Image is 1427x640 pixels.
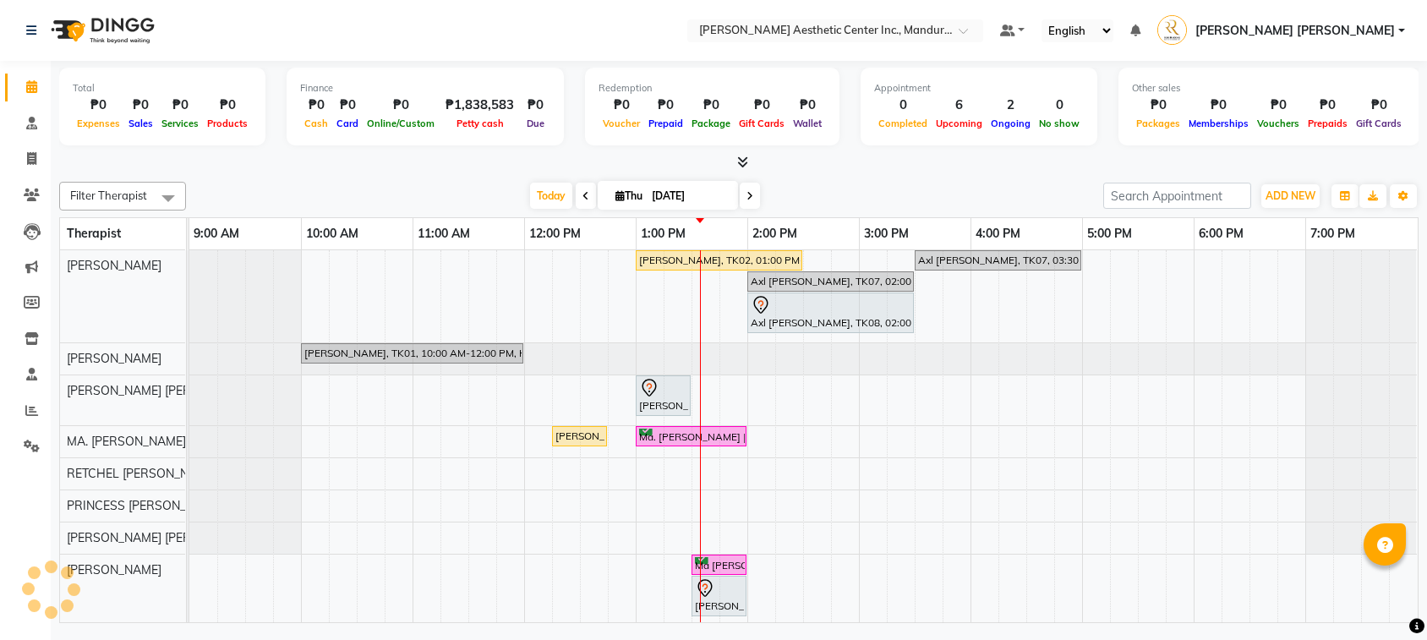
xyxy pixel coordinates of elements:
[124,118,157,129] span: Sales
[1352,96,1406,115] div: ₱0
[363,118,439,129] span: Online/Custom
[932,96,987,115] div: 6
[1352,118,1406,129] span: Gift Cards
[67,226,121,241] span: Therapist
[693,557,745,573] div: Ma [PERSON_NAME], TK05, 01:30 PM-02:00 PM, Reduced Glutathione + Multivitamins - Per Session
[1083,222,1136,246] a: 5:00 PM
[300,118,332,129] span: Cash
[1195,22,1395,40] span: [PERSON_NAME] [PERSON_NAME]
[203,96,252,115] div: ₱0
[874,96,932,115] div: 0
[1103,183,1251,209] input: Search Appointment
[735,96,789,115] div: ₱0
[1253,96,1304,115] div: ₱0
[644,96,687,115] div: ₱0
[525,222,585,246] a: 12:00 PM
[874,81,1084,96] div: Appointment
[637,253,801,268] div: [PERSON_NAME], TK02, 01:00 PM-02:30 PM, Facial- Hydra Facial Ultimate
[67,466,217,481] span: RETCHEL [PERSON_NAME]
[73,118,124,129] span: Expenses
[439,96,521,115] div: ₱1,838,583
[157,118,203,129] span: Services
[860,222,913,246] a: 3:00 PM
[971,222,1025,246] a: 4:00 PM
[789,118,826,129] span: Wallet
[67,258,161,273] span: [PERSON_NAME]
[73,96,124,115] div: ₱0
[70,189,147,202] span: Filter Therapist
[637,429,745,445] div: Ma. [PERSON_NAME] [PERSON_NAME], TK03, 01:00 PM-02:00 PM, Permanent Make Up - Lip Tattoo Touch Up
[637,222,690,246] a: 1:00 PM
[300,96,332,115] div: ₱0
[530,183,572,209] span: Today
[599,96,644,115] div: ₱0
[1184,118,1253,129] span: Memberships
[554,429,605,444] div: [PERSON_NAME], TK09, 12:15 PM-12:45 PM, Pedicure & Manicure- Russian Pedicure
[916,253,1080,268] div: Axl [PERSON_NAME], TK07, 03:30 PM-05:00 PM, Co2 Fractional Ablative Laser - [MEDICAL_DATA] Laser ...
[303,346,522,361] div: [PERSON_NAME], TK01, 10:00 AM-12:00 PM, Headspa
[637,378,689,413] div: [PERSON_NAME]-on, TK06, 01:00 PM-01:30 PM, Skin Consultation
[1195,222,1248,246] a: 6:00 PM
[932,118,987,129] span: Upcoming
[67,383,260,398] span: [PERSON_NAME] [PERSON_NAME]
[599,118,644,129] span: Voucher
[157,96,203,115] div: ₱0
[203,118,252,129] span: Products
[789,96,826,115] div: ₱0
[521,96,550,115] div: ₱0
[693,578,745,614] div: [PERSON_NAME] (Bambi) Tupas, TK04, 01:30 PM-02:00 PM, Reduced Glutathione + Multivitamins - Per S...
[124,96,157,115] div: ₱0
[1184,96,1253,115] div: ₱0
[43,7,159,54] img: logo
[1261,184,1320,208] button: ADD NEW
[1304,96,1352,115] div: ₱0
[413,222,474,246] a: 11:00 AM
[1132,81,1406,96] div: Other sales
[332,96,363,115] div: ₱0
[1306,222,1359,246] a: 7:00 PM
[874,118,932,129] span: Completed
[522,118,549,129] span: Due
[67,530,260,545] span: [PERSON_NAME] [PERSON_NAME]
[687,96,735,115] div: ₱0
[611,189,647,202] span: Thu
[687,118,735,129] span: Package
[1266,189,1315,202] span: ADD NEW
[1304,118,1352,129] span: Prepaids
[1035,118,1084,129] span: No show
[599,81,826,96] div: Redemption
[67,498,223,513] span: PRINCESS [PERSON_NAME]
[1132,96,1184,115] div: ₱0
[1035,96,1084,115] div: 0
[67,434,186,449] span: MA. [PERSON_NAME]
[749,295,912,331] div: Axl [PERSON_NAME], TK08, 02:00 PM-03:30 PM, Co2 Fractional Ablative Laser - [MEDICAL_DATA] Laser ...
[748,222,801,246] a: 2:00 PM
[647,183,731,209] input: 2025-09-04
[189,222,243,246] a: 9:00 AM
[332,118,363,129] span: Card
[300,81,550,96] div: Finance
[749,274,912,289] div: Axl [PERSON_NAME], TK07, 02:00 PM-03:30 PM, Co2 Fractional Ablative Laser - [MEDICAL_DATA] Laser ...
[67,351,161,366] span: [PERSON_NAME]
[302,222,363,246] a: 10:00 AM
[644,118,687,129] span: Prepaid
[363,96,439,115] div: ₱0
[987,118,1035,129] span: Ongoing
[735,118,789,129] span: Gift Cards
[1253,118,1304,129] span: Vouchers
[1157,15,1187,45] img: MABELL DELA PENA
[452,118,508,129] span: Petty cash
[1132,118,1184,129] span: Packages
[73,81,252,96] div: Total
[67,562,161,577] span: [PERSON_NAME]
[987,96,1035,115] div: 2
